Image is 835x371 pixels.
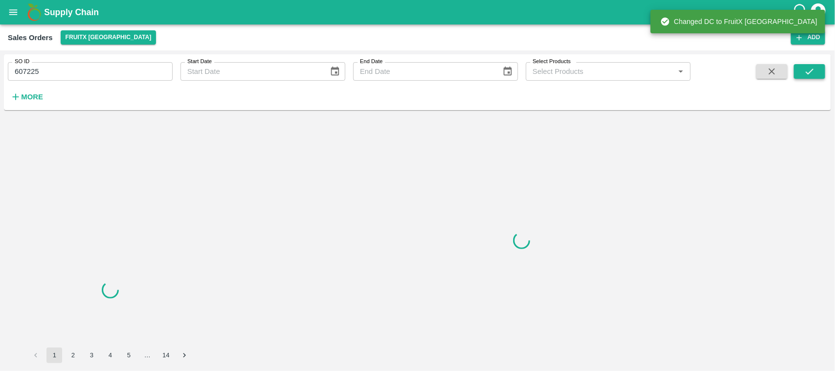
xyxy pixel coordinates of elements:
button: page 1 [46,348,62,363]
nav: pagination navigation [26,348,194,363]
label: End Date [360,58,383,66]
input: Select Products [529,65,672,78]
div: Sales Orders [8,31,53,44]
button: Choose date [326,62,344,81]
div: account of current user [810,2,827,23]
button: Go to page 4 [102,348,118,363]
button: More [8,89,45,105]
button: Select DC [61,30,157,45]
label: SO ID [15,58,29,66]
button: Open [675,65,687,78]
div: Changed DC to FruitX [GEOGRAPHIC_DATA] [660,13,817,30]
input: Start Date [181,62,322,81]
strong: More [21,93,43,101]
label: Select Products [533,58,571,66]
a: Supply Chain [44,5,792,19]
button: Choose date [498,62,517,81]
button: open drawer [2,1,24,23]
b: Supply Chain [44,7,99,17]
button: Go to page 5 [121,348,136,363]
div: customer-support [792,3,810,21]
button: Go to next page [177,348,192,363]
button: Go to page 3 [84,348,99,363]
img: logo [24,2,44,22]
label: Start Date [187,58,212,66]
input: End Date [353,62,495,81]
input: Enter SO ID [8,62,173,81]
div: … [139,351,155,360]
button: Add [791,30,825,45]
button: Go to page 14 [158,348,174,363]
button: Go to page 2 [65,348,81,363]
